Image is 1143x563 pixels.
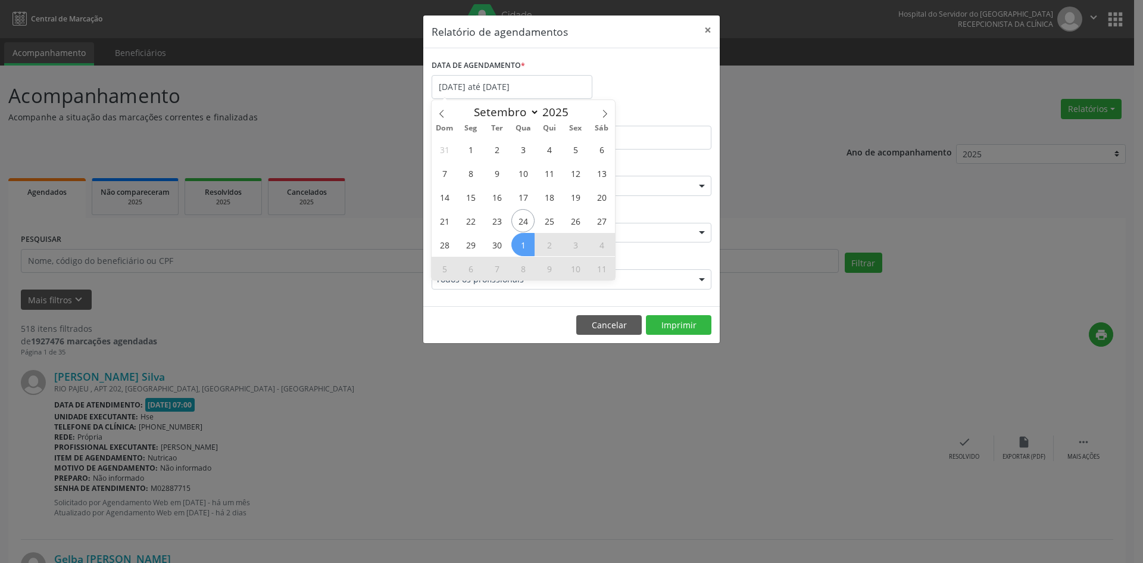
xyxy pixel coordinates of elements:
span: Setembro 12, 2025 [564,161,587,185]
label: ATÉ [574,107,711,126]
span: Outubro 2, 2025 [538,233,561,256]
span: Setembro 21, 2025 [433,209,456,232]
span: Outubro 10, 2025 [564,257,587,280]
select: Month [468,104,539,120]
span: Setembro 9, 2025 [485,161,508,185]
span: Setembro 23, 2025 [485,209,508,232]
span: Outubro 1, 2025 [511,233,535,256]
span: Setembro 16, 2025 [485,185,508,209]
span: Setembro 4, 2025 [538,138,561,161]
span: Qua [510,125,536,132]
span: Ter [484,125,510,132]
span: Setembro 6, 2025 [590,138,613,161]
span: Outubro 7, 2025 [485,257,508,280]
span: Outubro 6, 2025 [459,257,482,280]
span: Setembro 5, 2025 [564,138,587,161]
span: Setembro 13, 2025 [590,161,613,185]
span: Dom [432,125,458,132]
button: Close [696,15,720,45]
span: Agosto 31, 2025 [433,138,456,161]
span: Outubro 5, 2025 [433,257,456,280]
label: DATA DE AGENDAMENTO [432,57,525,75]
span: Setembro 18, 2025 [538,185,561,209]
span: Setembro 11, 2025 [538,161,561,185]
span: Outubro 4, 2025 [590,233,613,256]
span: Outubro 9, 2025 [538,257,561,280]
span: Setembro 25, 2025 [538,209,561,232]
span: Setembro 22, 2025 [459,209,482,232]
input: Selecione uma data ou intervalo [432,75,592,99]
span: Setembro 19, 2025 [564,185,587,209]
span: Setembro 14, 2025 [433,185,456,209]
button: Cancelar [576,315,642,335]
span: Outubro 8, 2025 [511,257,535,280]
input: Selecione o horário final [574,126,711,150]
span: Setembro 3, 2025 [511,138,535,161]
span: Setembro 30, 2025 [485,233,508,256]
span: Setembro 17, 2025 [511,185,535,209]
span: Setembro 26, 2025 [564,209,587,232]
span: Sex [563,125,589,132]
span: Setembro 28, 2025 [433,233,456,256]
span: Setembro 20, 2025 [590,185,613,209]
span: Outubro 11, 2025 [590,257,613,280]
span: Setembro 15, 2025 [459,185,482,209]
input: Year [539,104,579,120]
span: Sáb [589,125,615,132]
button: Imprimir [646,315,711,335]
span: Setembro 27, 2025 [590,209,613,232]
span: Qui [536,125,563,132]
span: Seg [458,125,484,132]
span: Setembro 7, 2025 [433,161,456,185]
span: Setembro 2, 2025 [485,138,508,161]
span: Setembro 8, 2025 [459,161,482,185]
h5: Relatório de agendamentos [432,24,568,39]
span: Setembro 10, 2025 [511,161,535,185]
span: Setembro 1, 2025 [459,138,482,161]
span: Setembro 24, 2025 [511,209,535,232]
span: Setembro 29, 2025 [459,233,482,256]
span: Outubro 3, 2025 [564,233,587,256]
